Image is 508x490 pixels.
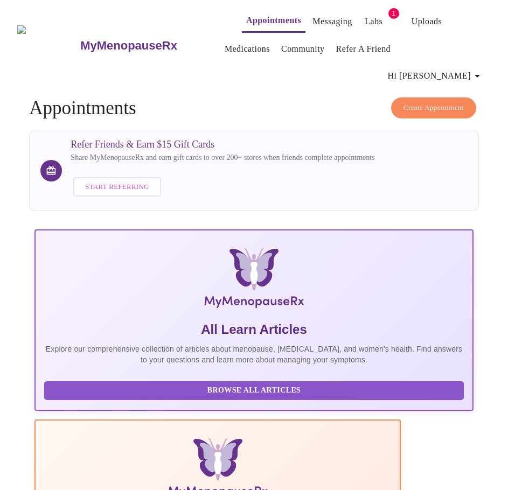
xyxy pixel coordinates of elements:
[391,97,476,118] button: Create Appointment
[225,41,270,57] a: Medications
[357,11,391,32] button: Labs
[44,385,466,394] a: Browse All Articles
[384,65,488,87] button: Hi [PERSON_NAME]
[80,39,177,53] h3: MyMenopauseRx
[412,14,442,29] a: Uploads
[29,97,478,119] h4: Appointments
[85,181,149,193] span: Start Referring
[242,10,305,33] button: Appointments
[277,38,329,60] button: Community
[246,13,301,28] a: Appointments
[55,384,453,397] span: Browse All Articles
[44,344,463,365] p: Explore our comprehensive collection of articles about menopause, [MEDICAL_DATA], and women's hea...
[73,177,161,197] button: Start Referring
[388,68,484,83] span: Hi [PERSON_NAME]
[110,248,398,312] img: MyMenopauseRx Logo
[365,14,382,29] a: Labs
[332,38,395,60] button: Refer a Friend
[71,172,163,202] a: Start Referring
[407,11,447,32] button: Uploads
[403,102,464,114] span: Create Appointment
[281,41,325,57] a: Community
[336,41,391,57] a: Refer a Friend
[220,38,274,60] button: Medications
[71,139,374,150] h3: Refer Friends & Earn $15 Gift Cards
[17,25,79,66] img: MyMenopauseRx Logo
[388,8,399,19] span: 1
[71,152,374,163] p: Share MyMenopauseRx and earn gift cards to over 200+ stores when friends complete appointments
[79,27,220,65] a: MyMenopauseRx
[44,321,463,338] h5: All Learn Articles
[308,11,356,32] button: Messaging
[44,381,463,400] button: Browse All Articles
[312,14,352,29] a: Messaging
